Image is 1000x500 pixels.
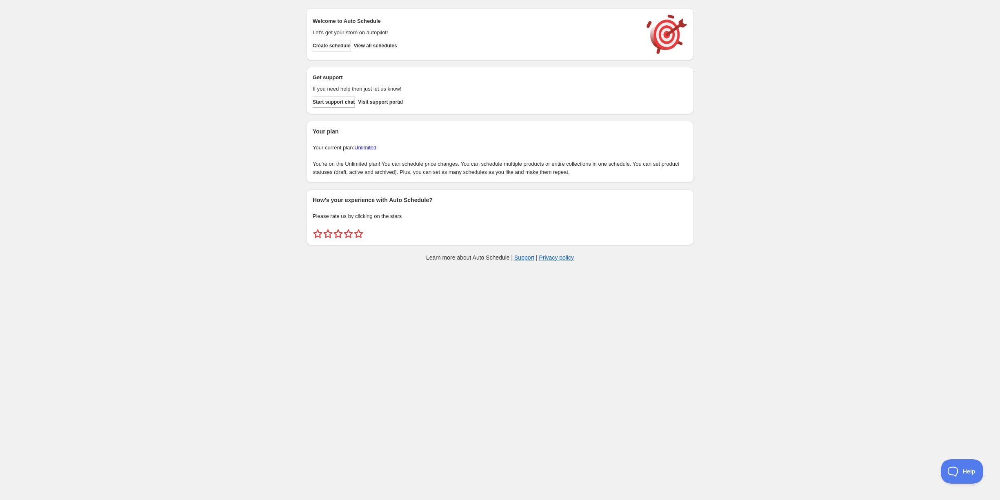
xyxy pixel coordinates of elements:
button: View all schedules [354,40,397,51]
a: Start support chat [313,96,355,108]
p: Learn more about Auto Schedule | | [426,253,574,262]
p: Please rate us by clicking on the stars [313,212,687,220]
h2: How's your experience with Auto Schedule? [313,196,687,204]
span: Start support chat [313,99,355,105]
span: Visit support portal [358,99,403,105]
iframe: Toggle Customer Support [941,459,984,484]
p: Let's get your store on autopilot! [313,29,638,37]
a: Privacy policy [539,254,574,261]
h2: Get support [313,73,638,82]
span: Create schedule [313,42,351,49]
a: Unlimited [354,144,376,151]
button: Create schedule [313,40,351,51]
span: View all schedules [354,42,397,49]
a: Visit support portal [358,96,403,108]
p: If you need help then just let us know! [313,85,638,93]
a: Support [514,254,534,261]
h2: Welcome to Auto Schedule [313,17,638,25]
h2: Your plan [313,127,687,136]
p: Your current plan: [313,144,687,152]
p: You're on the Unlimited plan! You can schedule price changes. You can schedule multiple products ... [313,160,687,176]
